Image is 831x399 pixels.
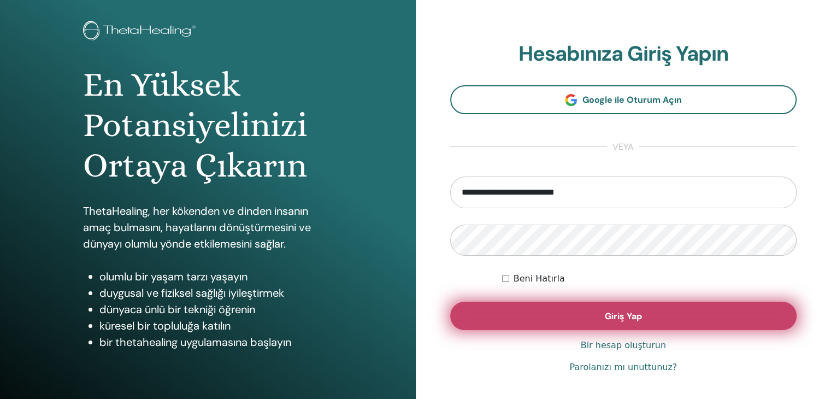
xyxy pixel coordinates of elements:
[99,269,247,284] font: olumlu bir yaşam tarzı yaşayın
[83,204,311,251] font: ThetaHealing, her kökenden ve dinden insanın amaç bulmasını, hayatlarını dönüştürmesini ve dünyay...
[99,335,291,349] font: bir thetahealing uygulamasına başlayın
[99,286,284,300] font: duygusal ve fiziksel sağlığı iyileştirmek
[581,339,666,352] a: Bir hesap oluşturun
[450,85,797,114] a: Google ile Oturum Açın
[99,302,255,316] font: dünyaca ünlü bir tekniği öğrenin
[582,94,682,105] font: Google ile Oturum Açın
[612,141,634,152] font: veya
[83,65,307,185] font: En Yüksek Potansiyelinizi Ortaya Çıkarın
[450,302,797,330] button: Giriş Yap
[502,272,797,285] div: Beni süresiz olarak veya manuel olarak çıkış yapana kadar kimlik doğrulamalı tut
[514,273,565,284] font: Beni Hatırla
[569,361,677,374] a: Parolanızı mı unuttunuz?
[581,340,666,350] font: Bir hesap oluşturun
[99,319,231,333] font: küresel bir topluluğa katılın
[605,310,642,322] font: Giriş Yap
[569,362,677,372] font: Parolanızı mı unuttunuz?
[518,40,728,67] font: Hesabınıza Giriş Yapın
